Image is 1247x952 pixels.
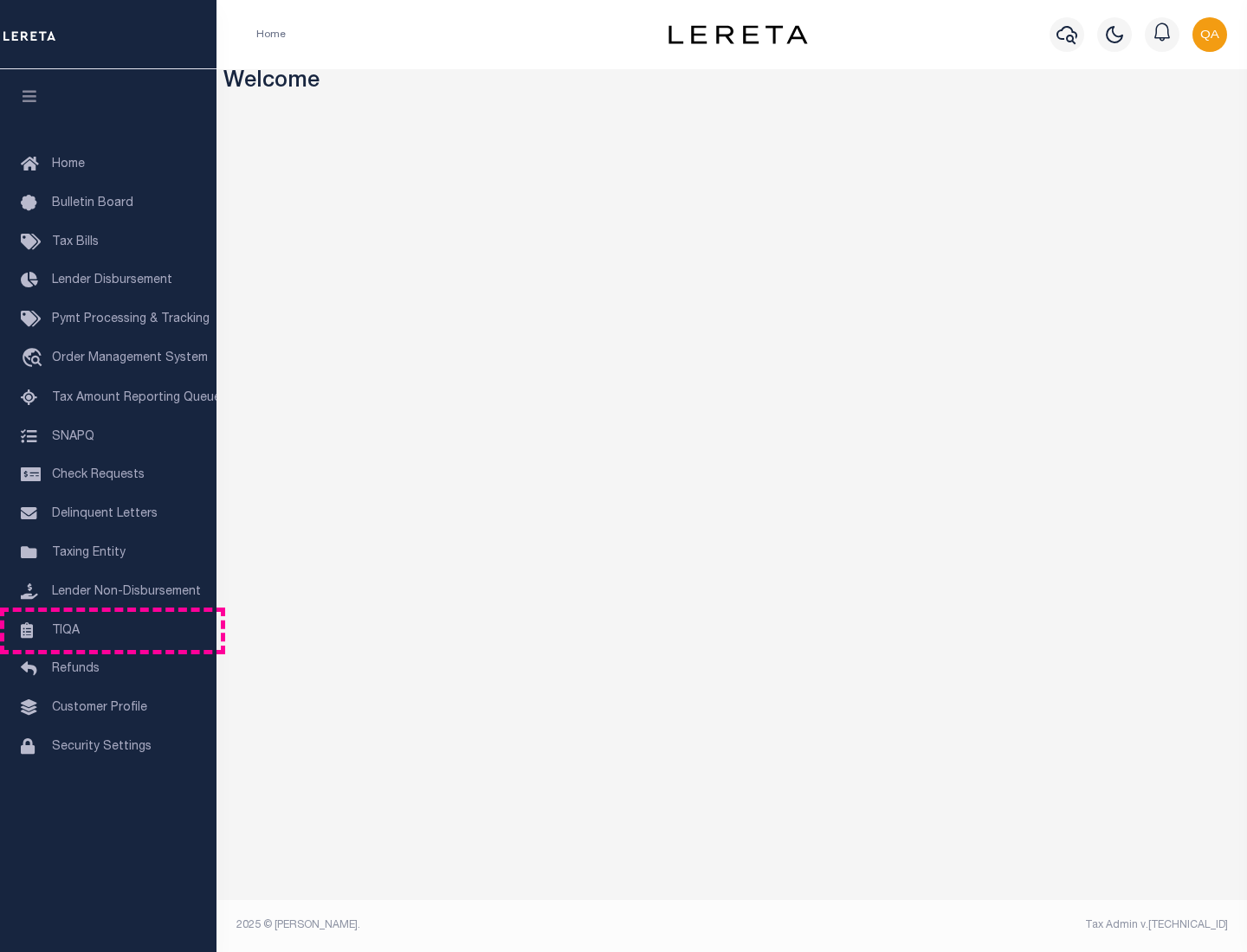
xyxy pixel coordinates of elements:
[52,274,172,286] span: Lender Disbursement
[52,352,208,364] span: Order Management System
[52,547,126,559] span: Taxing Entity
[52,197,133,209] span: Bulletin Board
[256,27,286,42] li: Home
[52,586,201,598] span: Lender Non-Disbursement
[21,348,48,370] i: travel_explore
[52,392,221,404] span: Tax Amount Reporting Queue
[52,508,158,520] span: Delinquent Letters
[52,663,100,675] span: Refunds
[52,624,80,636] span: TIQA
[223,917,733,933] div: 2025 © [PERSON_NAME].
[669,25,807,44] img: logo-dark.svg
[52,158,85,170] span: Home
[1192,17,1227,52] img: svg+xml;base64,PHN2ZyB4bWxucz0iaHR0cDovL3d3dy53My5vcmcvMjAwMC9zdmciIHBvaW50ZXItZXZlbnRzPSJub25lIi...
[52,236,99,248] span: Tax Bills
[52,702,147,714] span: Customer Profile
[745,917,1228,933] div: Tax Admin v.[TECHNICAL_ID]
[52,430,94,442] span: SNAPQ
[52,313,210,325] span: Pymt Processing & Tracking
[223,69,1241,96] h3: Welcome
[52,469,145,481] span: Check Requests
[52,741,152,753] span: Security Settings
